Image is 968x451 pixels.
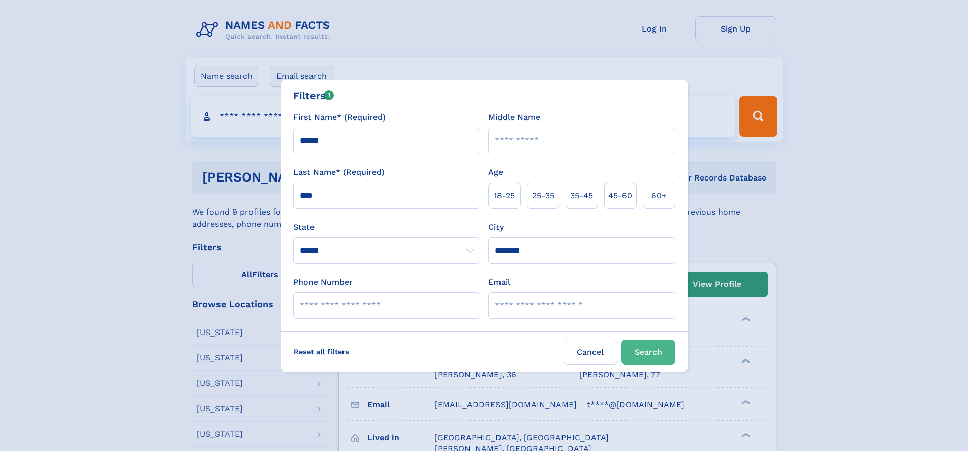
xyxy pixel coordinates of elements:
label: Last Name* (Required) [293,166,385,178]
label: City [488,221,504,233]
label: State [293,221,480,233]
label: Reset all filters [287,340,356,364]
label: Email [488,276,510,288]
div: Filters [293,88,334,103]
span: 45‑60 [608,190,632,202]
span: 25‑35 [532,190,554,202]
label: Middle Name [488,111,540,124]
span: 35‑45 [570,190,593,202]
label: Cancel [564,340,617,365]
button: Search [621,340,675,365]
span: 18‑25 [494,190,515,202]
label: Phone Number [293,276,353,288]
label: First Name* (Required) [293,111,386,124]
label: Age [488,166,503,178]
span: 60+ [651,190,667,202]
